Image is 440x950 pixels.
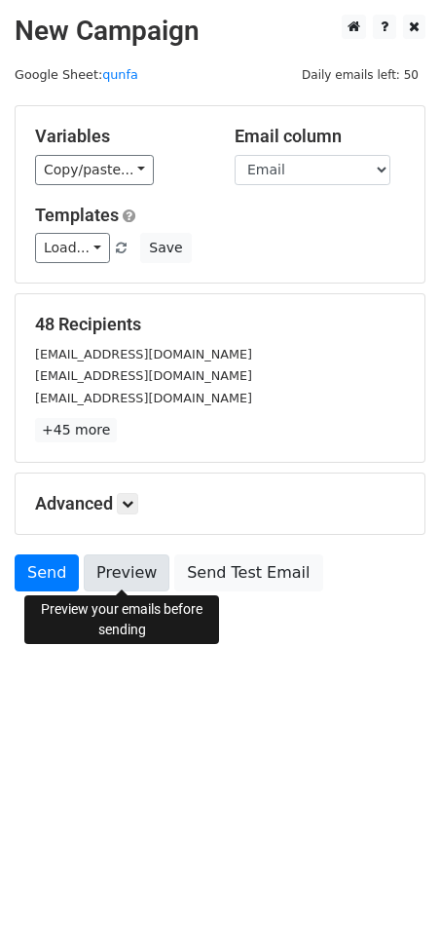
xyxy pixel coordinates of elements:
[343,856,440,950] iframe: Chat Widget
[140,233,191,263] button: Save
[84,554,169,591] a: Preview
[35,126,205,147] h5: Variables
[174,554,322,591] a: Send Test Email
[343,856,440,950] div: 聊天小组件
[15,67,138,82] small: Google Sheet:
[35,205,119,225] a: Templates
[35,493,405,514] h5: Advanced
[35,314,405,335] h5: 48 Recipients
[35,418,117,442] a: +45 more
[295,64,425,86] span: Daily emails left: 50
[35,233,110,263] a: Load...
[15,554,79,591] a: Send
[15,15,425,48] h2: New Campaign
[35,391,252,405] small: [EMAIL_ADDRESS][DOMAIN_NAME]
[235,126,405,147] h5: Email column
[24,595,219,644] div: Preview your emails before sending
[35,155,154,185] a: Copy/paste...
[35,368,252,383] small: [EMAIL_ADDRESS][DOMAIN_NAME]
[35,347,252,361] small: [EMAIL_ADDRESS][DOMAIN_NAME]
[295,67,425,82] a: Daily emails left: 50
[102,67,138,82] a: qunfa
